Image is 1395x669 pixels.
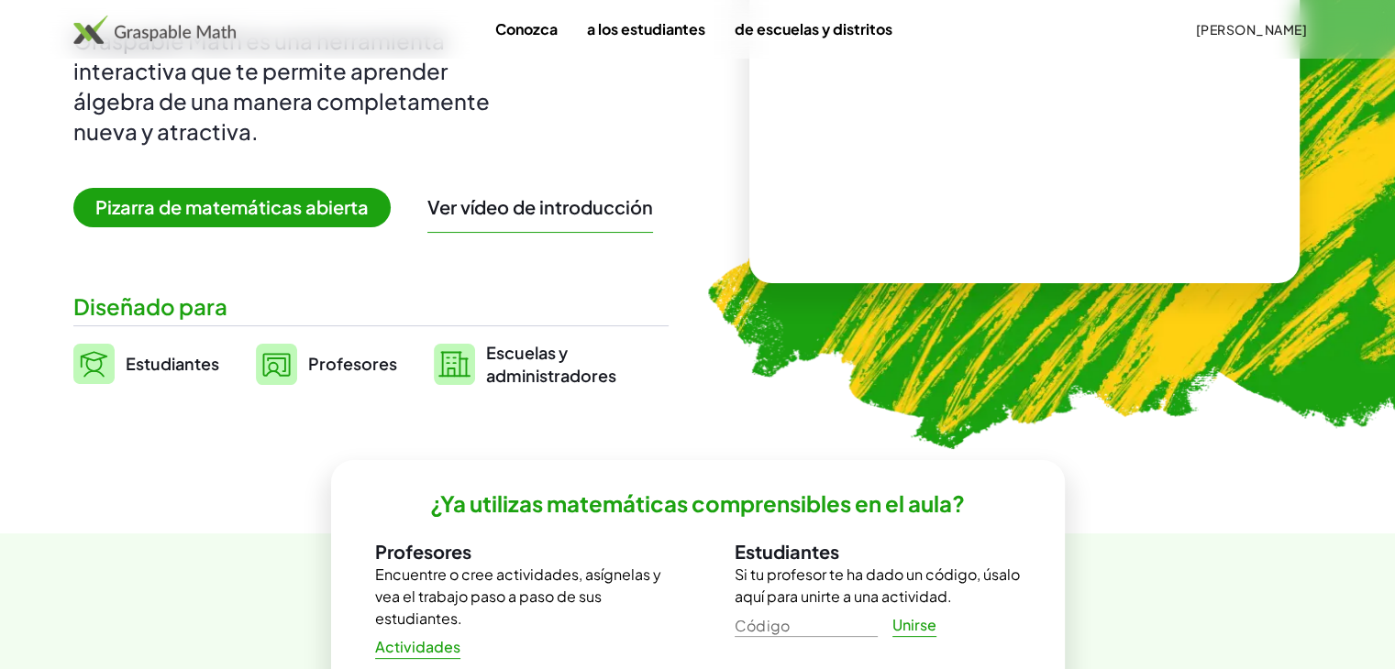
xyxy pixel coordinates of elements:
[375,565,661,628] font: Encuentre o cree actividades, asígnelas y vea el trabajo paso a paso de sus estudiantes.
[571,12,719,46] a: a los estudiantes
[434,341,616,387] a: Escuelas yadministradores
[719,12,906,46] a: de escuelas y distritos
[735,540,839,563] font: Estudiantes
[1180,13,1322,46] button: [PERSON_NAME]
[73,344,115,384] img: svg%3e
[73,341,219,387] a: Estudiantes
[73,292,227,320] font: Diseñado para
[892,615,936,634] font: Unirse
[430,489,965,517] font: ¿Ya utilizas matemáticas comprensibles en el aula?
[586,19,704,38] font: a los estudiantes
[878,609,952,642] a: Unirse
[735,565,1020,606] font: Si tu profesor te ha dado un código, úsalo aquí para unirte a una actividad.
[427,195,653,219] button: Ver vídeo de introducción
[256,344,297,385] img: svg%3e
[434,344,475,385] img: svg%3e
[486,342,568,363] font: Escuelas y
[734,19,891,38] font: de escuelas y distritos
[308,353,397,374] font: Profesores
[95,195,369,218] font: Pizarra de matemáticas abierta
[375,540,471,563] font: Profesores
[126,353,219,374] font: Estudiantes
[1196,21,1307,38] font: [PERSON_NAME]
[486,365,616,386] font: administradores
[427,195,653,218] font: Ver vídeo de introducción
[360,631,476,664] a: Actividades
[256,341,397,387] a: Profesores
[887,53,1162,191] video: ¿Qué es esto? Es notación matemática dinámica. Esta notación desempeña un papel fundamental en có...
[494,19,557,38] font: Conozca
[73,199,405,218] a: Pizarra de matemáticas abierta
[375,637,460,656] font: Actividades
[480,12,571,46] a: Conozca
